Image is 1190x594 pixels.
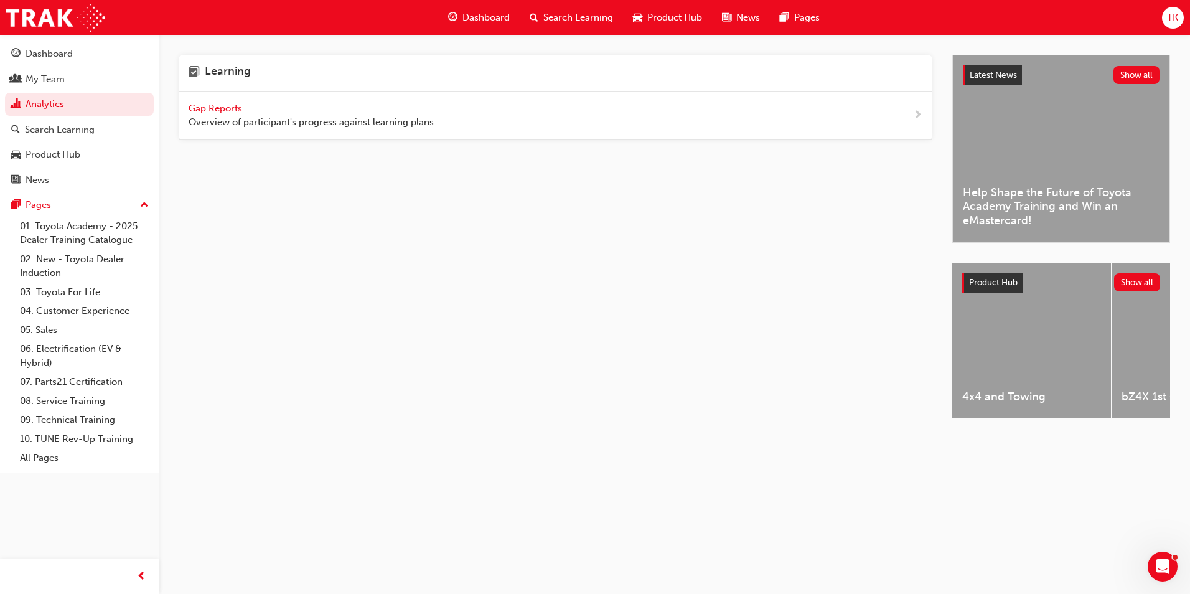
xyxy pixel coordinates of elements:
[5,68,154,91] a: My Team
[543,11,613,25] span: Search Learning
[6,4,105,32] img: Trak
[26,47,73,61] div: Dashboard
[15,410,154,430] a: 09. Technical Training
[962,390,1101,404] span: 4x4 and Towing
[5,42,154,65] a: Dashboard
[794,11,820,25] span: Pages
[11,149,21,161] span: car-icon
[963,186,1160,228] span: Help Shape the Future of Toyota Academy Training and Win an eMastercard!
[448,10,457,26] span: guage-icon
[952,55,1170,243] a: Latest NewsShow allHelp Shape the Future of Toyota Academy Training and Win an eMastercard!
[623,5,712,31] a: car-iconProduct Hub
[15,430,154,449] a: 10. TUNE Rev-Up Training
[11,200,21,211] span: pages-icon
[722,10,731,26] span: news-icon
[26,198,51,212] div: Pages
[26,148,80,162] div: Product Hub
[11,49,21,60] span: guage-icon
[137,569,146,585] span: prev-icon
[25,123,95,137] div: Search Learning
[15,339,154,372] a: 06. Electrification (EV & Hybrid)
[770,5,830,31] a: pages-iconPages
[26,72,65,87] div: My Team
[647,11,702,25] span: Product Hub
[970,70,1017,80] span: Latest News
[736,11,760,25] span: News
[963,65,1160,85] a: Latest NewsShow all
[189,65,200,81] span: learning-icon
[15,372,154,392] a: 07. Parts21 Certification
[11,99,21,110] span: chart-icon
[11,175,21,186] span: news-icon
[1114,273,1161,291] button: Show all
[962,273,1160,293] a: Product HubShow all
[179,92,932,140] a: Gap Reports Overview of participant's progress against learning plans.next-icon
[15,283,154,302] a: 03. Toyota For Life
[15,448,154,468] a: All Pages
[5,143,154,166] a: Product Hub
[189,115,436,130] span: Overview of participant's progress against learning plans.
[1167,11,1178,25] span: TK
[1113,66,1160,84] button: Show all
[952,263,1111,418] a: 4x4 and Towing
[969,277,1018,288] span: Product Hub
[5,93,154,116] a: Analytics
[15,301,154,321] a: 04. Customer Experience
[5,169,154,192] a: News
[712,5,770,31] a: news-iconNews
[140,197,149,214] span: up-icon
[15,392,154,411] a: 08. Service Training
[11,74,21,85] span: people-icon
[780,10,789,26] span: pages-icon
[530,10,538,26] span: search-icon
[1148,552,1178,582] iframe: Intercom live chat
[11,125,20,136] span: search-icon
[26,173,49,187] div: News
[462,11,510,25] span: Dashboard
[1162,7,1184,29] button: TK
[633,10,642,26] span: car-icon
[913,108,922,123] span: next-icon
[5,194,154,217] button: Pages
[520,5,623,31] a: search-iconSearch Learning
[438,5,520,31] a: guage-iconDashboard
[205,65,251,81] h4: Learning
[15,250,154,283] a: 02. New - Toyota Dealer Induction
[5,40,154,194] button: DashboardMy TeamAnalyticsSearch LearningProduct HubNews
[5,118,154,141] a: Search Learning
[15,217,154,250] a: 01. Toyota Academy - 2025 Dealer Training Catalogue
[189,103,245,114] span: Gap Reports
[15,321,154,340] a: 05. Sales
